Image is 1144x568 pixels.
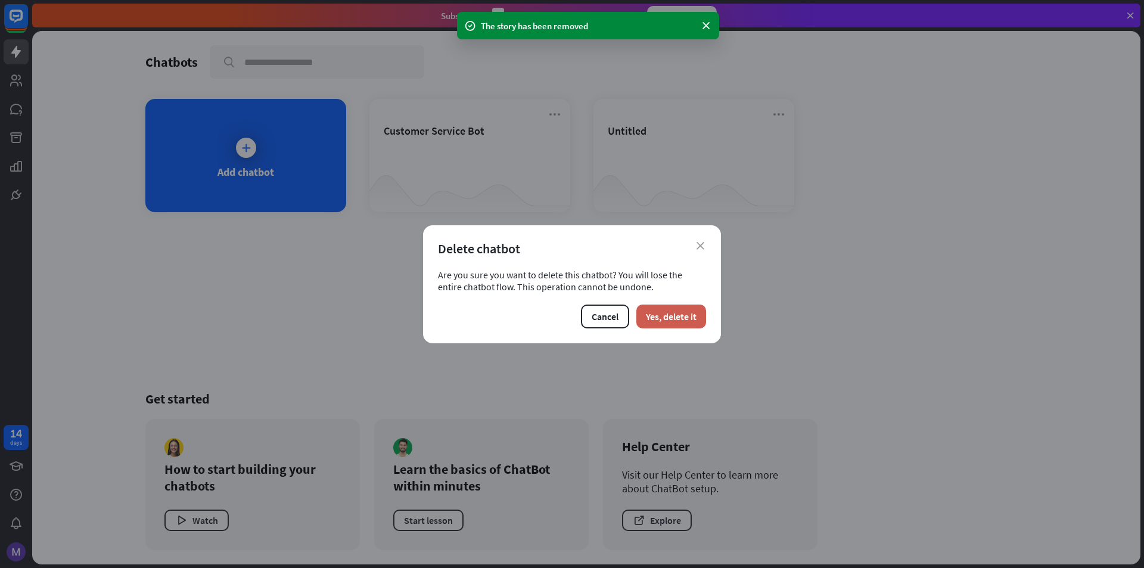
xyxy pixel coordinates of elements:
[10,5,45,41] button: Open LiveChat chat widget
[438,269,706,293] div: Are you sure you want to delete this chatbot? You will lose the entire chatbot flow. This operati...
[636,305,706,328] button: Yes, delete it
[697,242,704,250] i: close
[581,305,629,328] button: Cancel
[481,20,695,32] div: The story has been removed
[438,240,706,257] div: Delete chatbot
